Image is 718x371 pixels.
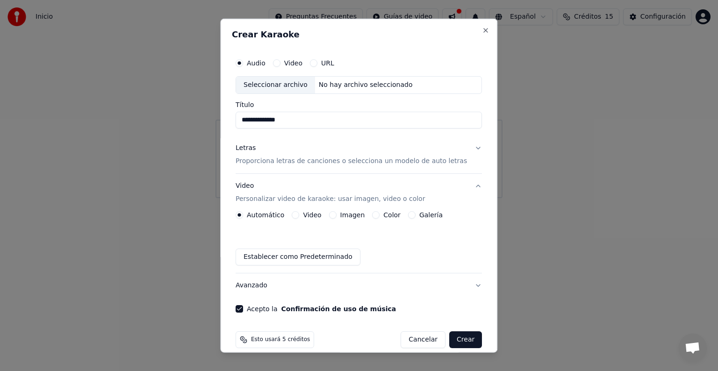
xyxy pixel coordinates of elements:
button: Cancelar [401,331,446,348]
h2: Crear Karaoke [232,30,486,39]
p: Proporciona letras de canciones o selecciona un modelo de auto letras [236,157,467,166]
label: Imagen [340,212,365,218]
div: Video [236,181,425,204]
button: Crear [449,331,482,348]
label: URL [321,60,334,66]
label: Acepto la [247,306,396,312]
button: Avanzado [236,273,482,298]
label: Video [284,60,302,66]
div: Letras [236,143,256,153]
label: Título [236,101,482,108]
div: No hay archivo seleccionado [315,80,416,90]
label: Video [303,212,322,218]
label: Color [384,212,401,218]
label: Automático [247,212,284,218]
label: Audio [247,60,266,66]
p: Personalizar video de karaoke: usar imagen, video o color [236,194,425,204]
button: VideoPersonalizar video de karaoke: usar imagen, video o color [236,174,482,211]
div: Seleccionar archivo [236,77,315,93]
button: Acepto la [281,306,396,312]
div: VideoPersonalizar video de karaoke: usar imagen, video o color [236,211,482,273]
button: Establecer como Predeterminado [236,249,360,265]
span: Esto usará 5 créditos [251,336,310,343]
button: LetrasProporciona letras de canciones o selecciona un modelo de auto letras [236,136,482,173]
label: Galería [419,212,443,218]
